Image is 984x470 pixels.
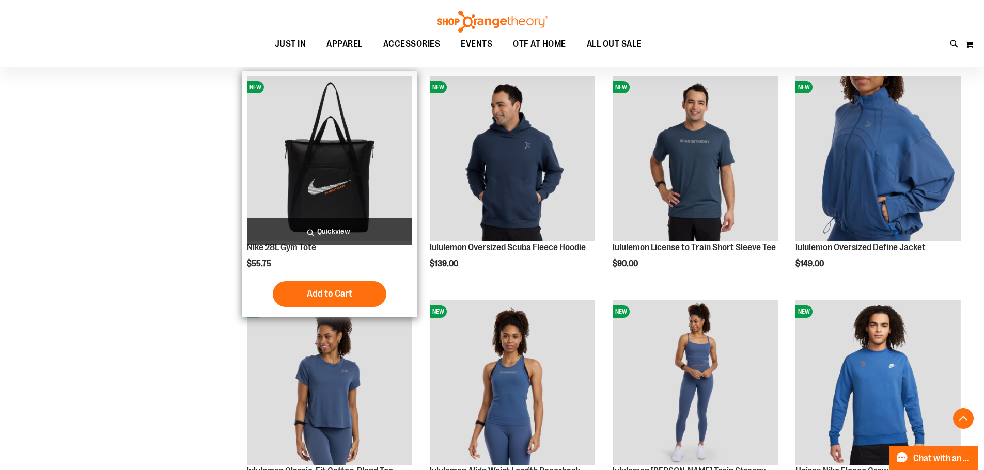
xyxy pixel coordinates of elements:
[247,259,273,268] span: $55.75
[425,71,600,295] div: product
[275,33,306,56] span: JUST IN
[795,305,813,318] span: NEW
[795,76,961,241] img: lululemon Oversized Define Jacket
[430,259,460,268] span: $139.00
[613,76,778,242] a: lululemon License to Train Short Sleeve TeeNEW
[307,288,352,299] span: Add to Cart
[326,33,363,56] span: APPAREL
[430,76,595,242] a: lululemon Oversized Scuba Fleece HoodieNEW
[613,305,630,318] span: NEW
[613,300,778,465] img: lululemon Wunder Train Strappy Tank
[247,76,412,241] img: Nike 28L Gym Tote
[613,81,630,93] span: NEW
[795,300,961,465] img: Unisex Nike Fleece Crew
[889,446,978,470] button: Chat with an Expert
[247,300,412,465] img: lululemon Classic-Fit Cotton-Blend Tee
[795,259,825,268] span: $149.00
[790,71,966,295] div: product
[795,300,961,467] a: Unisex Nike Fleece CrewNEW
[795,81,813,93] span: NEW
[247,81,264,93] span: NEW
[273,281,386,307] button: Add to Cart
[587,33,642,56] span: ALL OUT SALE
[607,71,783,295] div: product
[513,33,566,56] span: OTF AT HOME
[613,300,778,467] a: lululemon Wunder Train Strappy TankNEW
[430,76,595,241] img: lululemon Oversized Scuba Fleece Hoodie
[613,76,778,241] img: lululemon License to Train Short Sleeve Tee
[953,408,974,429] button: Back To Top
[242,71,417,317] div: product
[461,33,492,56] span: EVENTS
[613,259,639,268] span: $90.00
[383,33,441,56] span: ACCESSORIES
[430,305,447,318] span: NEW
[435,11,549,33] img: Shop Orangetheory
[795,242,926,252] a: lululemon Oversized Define Jacket
[430,81,447,93] span: NEW
[430,242,586,252] a: lululemon Oversized Scuba Fleece Hoodie
[430,300,595,467] a: lululemon Align Waist Length Racerback TankNEW
[247,300,412,467] a: lululemon Classic-Fit Cotton-Blend TeeNEW
[247,218,412,245] a: Quickview
[247,242,316,252] a: Nike 28L Gym Tote
[795,76,961,242] a: lululemon Oversized Define JacketNEW
[430,300,595,465] img: lululemon Align Waist Length Racerback Tank
[913,453,972,463] span: Chat with an Expert
[247,76,412,242] a: Nike 28L Gym ToteNEW
[613,242,776,252] a: lululemon License to Train Short Sleeve Tee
